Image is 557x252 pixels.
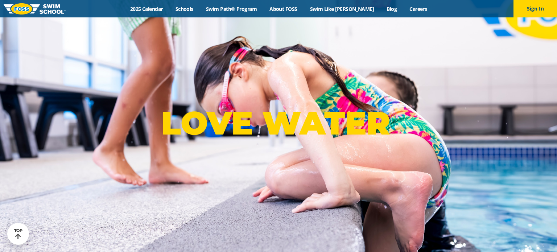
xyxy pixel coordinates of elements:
a: Careers [403,5,433,12]
p: LOVE WATER [161,104,396,142]
div: TOP [14,228,22,240]
a: Swim Like [PERSON_NAME] [304,5,380,12]
a: Schools [169,5,199,12]
a: About FOSS [263,5,304,12]
a: Swim Path® Program [199,5,263,12]
img: FOSS Swim School Logo [4,3,66,15]
sup: ® [390,111,396,120]
a: 2025 Calendar [124,5,169,12]
a: Blog [380,5,403,12]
